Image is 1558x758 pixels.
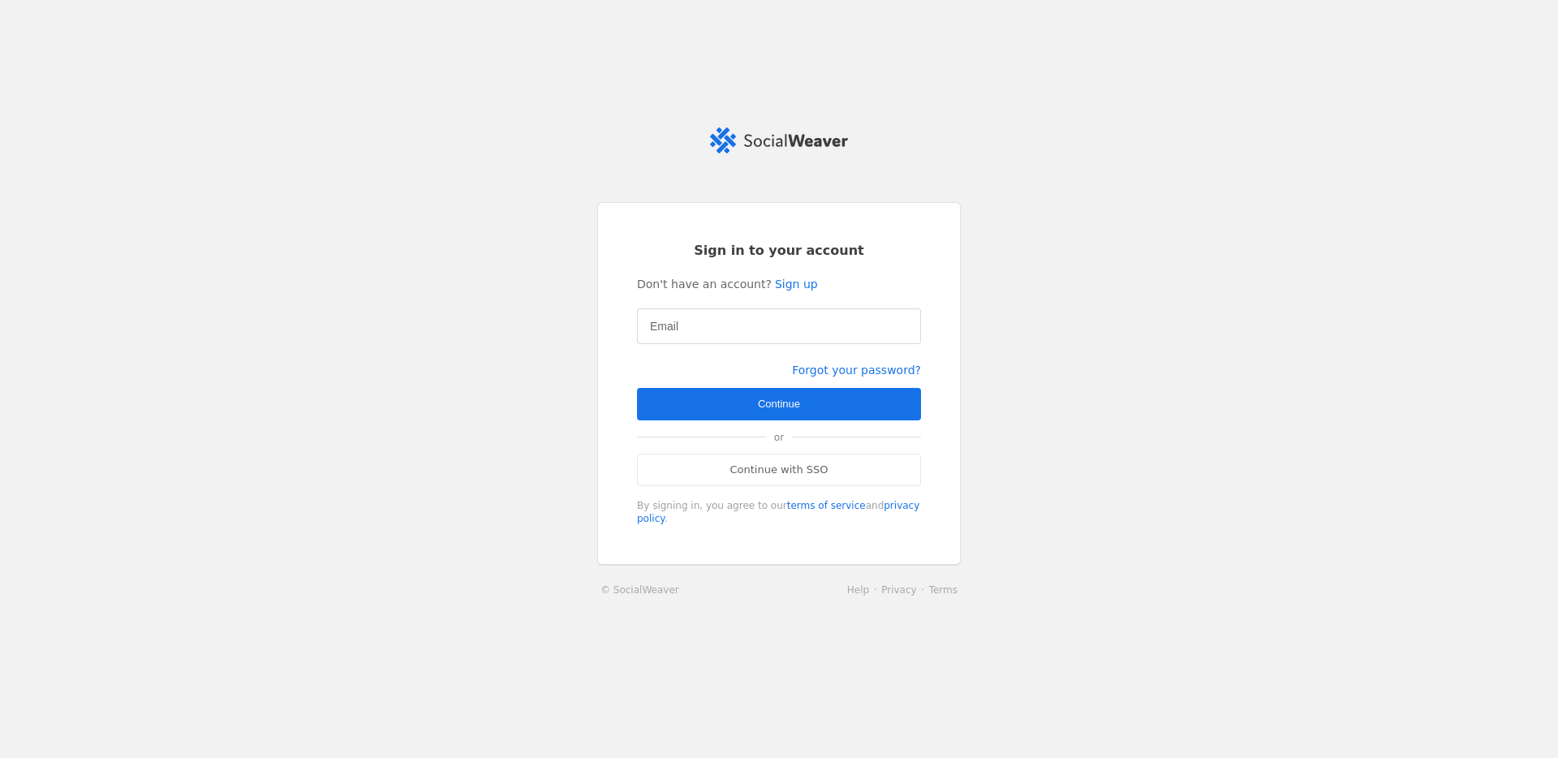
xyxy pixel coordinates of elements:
[766,421,792,454] span: or
[917,582,929,598] li: ·
[650,317,678,336] mat-label: Email
[775,276,818,292] a: Sign up
[792,364,921,377] a: Forgot your password?
[787,500,866,511] a: terms of service
[637,500,919,524] a: privacy policy
[869,582,881,598] li: ·
[881,584,916,596] a: Privacy
[929,584,958,596] a: Terms
[847,584,869,596] a: Help
[637,388,921,420] button: Continue
[600,582,679,598] a: © SocialWeaver
[758,396,800,412] span: Continue
[637,454,921,486] a: Continue with SSO
[637,499,921,525] div: By signing in, you agree to our and .
[637,276,772,292] span: Don't have an account?
[694,242,864,260] span: Sign in to your account
[650,317,908,336] input: Email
